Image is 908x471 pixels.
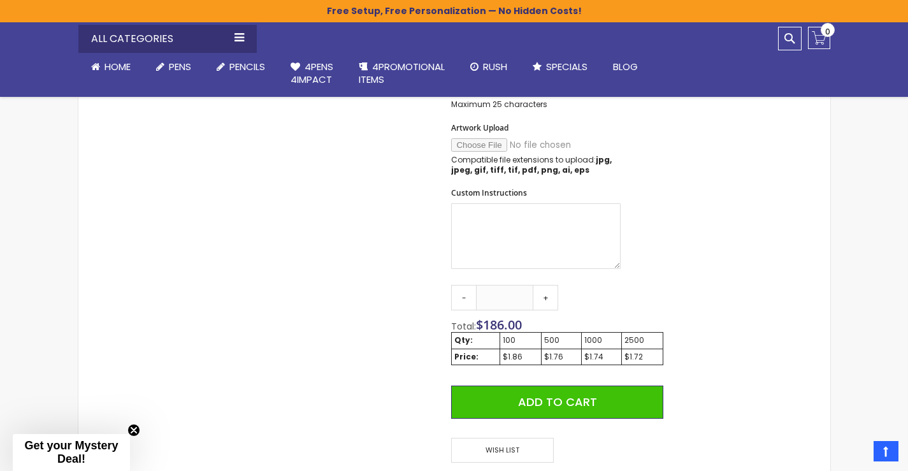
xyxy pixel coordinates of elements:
[546,60,587,73] span: Specials
[104,60,131,73] span: Home
[451,285,477,310] a: -
[451,155,621,175] p: Compatible file extensions to upload:
[451,154,612,175] strong: jpg, jpeg, gif, tiff, tif, pdf, png, ai, eps
[458,53,520,81] a: Rush
[825,25,830,38] span: 0
[451,386,663,419] button: Add to Cart
[624,352,660,362] div: $1.72
[78,25,257,53] div: All Categories
[169,60,191,73] span: Pens
[518,394,597,410] span: Add to Cart
[544,335,579,345] div: 500
[451,438,553,463] span: Wish List
[520,53,600,81] a: Specials
[229,60,265,73] span: Pencils
[476,316,522,333] span: $
[451,99,621,110] p: Maximum 25 characters
[624,335,660,345] div: 2500
[584,335,619,345] div: 1000
[291,60,333,86] span: 4Pens 4impact
[584,352,619,362] div: $1.74
[24,439,118,465] span: Get your Mystery Deal!
[127,424,140,437] button: Close teaser
[451,438,557,463] a: Wish List
[454,335,473,345] strong: Qty:
[359,60,445,86] span: 4PROMOTIONAL ITEMS
[13,434,130,471] div: Get your Mystery Deal!Close teaser
[483,60,507,73] span: Rush
[544,352,579,362] div: $1.76
[204,53,278,81] a: Pencils
[451,320,476,333] span: Total:
[533,285,558,310] a: +
[78,53,143,81] a: Home
[503,352,538,362] div: $1.86
[483,316,522,333] span: 186.00
[600,53,651,81] a: Blog
[278,53,346,94] a: 4Pens4impact
[143,53,204,81] a: Pens
[503,335,538,345] div: 100
[454,351,479,362] strong: Price:
[451,122,508,133] span: Artwork Upload
[808,27,830,49] a: 0
[346,53,458,94] a: 4PROMOTIONALITEMS
[874,441,898,461] a: Top
[613,60,638,73] span: Blog
[451,187,527,198] span: Custom Instructions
